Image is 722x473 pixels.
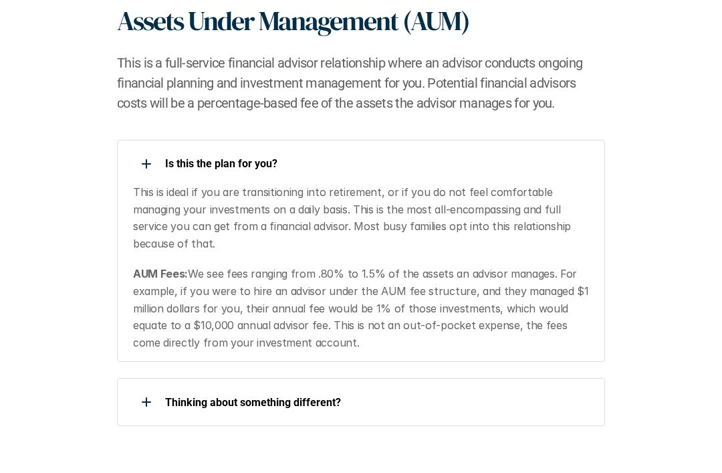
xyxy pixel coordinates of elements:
[133,184,590,252] p: This is ideal if you are transitioning into retirement, or if you do not feel comfortable managin...
[117,53,605,113] h2: This is a full-service financial advisor relationship where an advisor conducts ongoing financial...
[165,396,589,409] p: ​Thinking about something different?​
[117,5,469,37] h1: Assets Under Management (AUM)
[133,267,188,280] strong: AUM Fees:
[133,266,590,351] p: We see fees ranging from .80% to 1.5% of the assets an advisor manages. For example, if you were ...
[165,157,589,170] p: Is this the plan for you?​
